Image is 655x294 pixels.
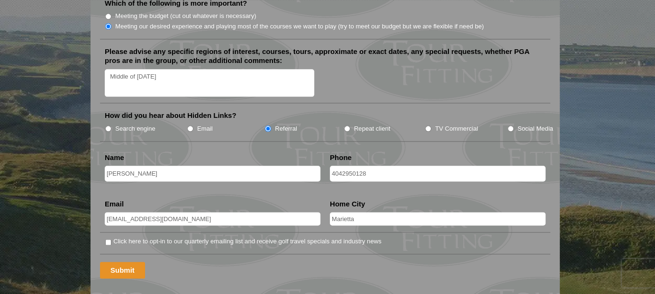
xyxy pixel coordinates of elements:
[105,69,314,97] textarea: Middle of [DATE]
[105,199,124,209] label: Email
[115,124,155,134] label: Search engine
[115,22,484,31] label: Meeting our desired experience and playing most of the courses we want to play (try to meet our b...
[100,262,145,278] input: Submit
[105,153,124,162] label: Name
[354,124,391,134] label: Repeat client
[330,199,365,209] label: Home City
[115,11,256,21] label: Meeting the budget (cut out whatever is necessary)
[105,47,546,65] label: Please advise any specific regions of interest, courses, tours, approximate or exact dates, any s...
[105,111,237,120] label: How did you hear about Hidden Links?
[518,124,553,134] label: Social Media
[435,124,478,134] label: TV Commercial
[113,237,381,246] label: Click here to opt-in to our quarterly emailing list and receive golf travel specials and industry...
[275,124,297,134] label: Referral
[197,124,213,134] label: Email
[330,153,352,162] label: Phone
